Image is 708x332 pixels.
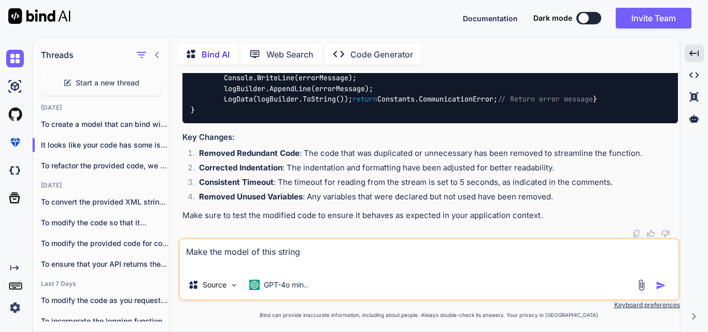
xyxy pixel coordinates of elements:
h2: Last 7 Days [33,280,169,288]
p: Make sure to test the modified code to ensure it behaves as expected in your application context. [182,210,678,222]
p: To modify the provided code for compatibility... [41,238,169,249]
h3: Key Changes: [182,132,678,143]
li: : The timeout for reading from the stream is set to 5 seconds, as indicated in the comments. [191,177,678,191]
p: To create a model that can bind with the... [41,119,169,129]
img: Pick Models [230,281,238,290]
h2: [DATE] [33,181,169,190]
p: Keyboard preferences [178,301,680,309]
p: To refactor the provided code, we will e... [41,161,169,171]
p: Bind can provide inaccurate information, including about people. Always double-check its answers.... [178,311,680,319]
img: like [647,229,655,238]
strong: Consistent Timeout [199,177,274,187]
p: GPT-4o min.. [264,280,308,290]
img: premium [6,134,24,151]
p: To incorporate the logging functionality into your... [41,316,169,326]
textarea: Make the model of this string [180,239,678,270]
li: : Any variables that were declared but not used have been removed. [191,191,678,206]
img: ai-studio [6,78,24,95]
strong: Corrected Indentation [199,163,282,172]
img: Bind AI [8,8,70,24]
span: Dark mode [533,13,572,23]
p: It looks like your code has some issues ... [41,140,169,150]
img: GPT-4o mini [249,280,260,290]
p: Code Generator [350,48,413,61]
li: : The code that was duplicated or unnecessary has been removed to streamline the function. [191,148,678,162]
li: : The indentation and formatting have been adjusted for better readability. [191,162,678,177]
h2: [DATE] [33,104,169,112]
span: Documentation [463,14,518,23]
img: darkCloudIdeIcon [6,162,24,179]
span: // Return error message [498,95,593,104]
p: To modify the code so that it... [41,218,169,228]
p: To convert the provided XML string into... [41,197,169,207]
p: Web Search [266,48,314,61]
img: icon [656,280,666,291]
p: Bind AI [202,48,230,61]
span: return [352,95,377,104]
strong: Removed Redundant Code [199,148,300,158]
p: To modify the code as you requested,... [41,295,169,306]
button: Documentation [463,13,518,24]
img: chat [6,50,24,67]
p: Source [203,280,226,290]
img: attachment [635,279,647,291]
h1: Threads [41,49,74,61]
img: githubLight [6,106,24,123]
img: settings [6,299,24,316]
strong: Removed Unused Variables [199,192,303,201]
button: Invite Team [616,8,691,28]
img: copy [632,229,641,238]
img: dislike [661,229,670,238]
p: To ensure that your API returns the... [41,259,169,269]
span: Start a new thread [76,78,139,88]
